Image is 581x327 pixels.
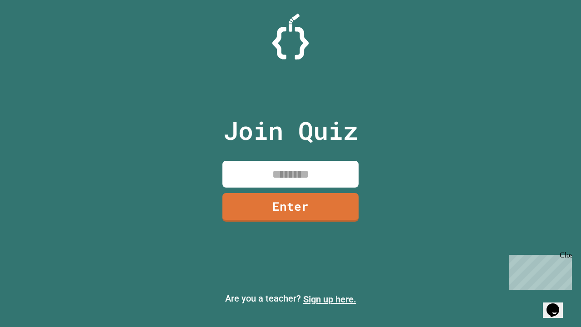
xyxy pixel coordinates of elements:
img: Logo.svg [272,14,309,59]
p: Join Quiz [223,112,358,149]
iframe: chat widget [506,251,572,290]
iframe: chat widget [543,291,572,318]
p: Are you a teacher? [7,292,574,306]
div: Chat with us now!Close [4,4,63,58]
a: Sign up here. [303,294,356,305]
a: Enter [222,193,359,222]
